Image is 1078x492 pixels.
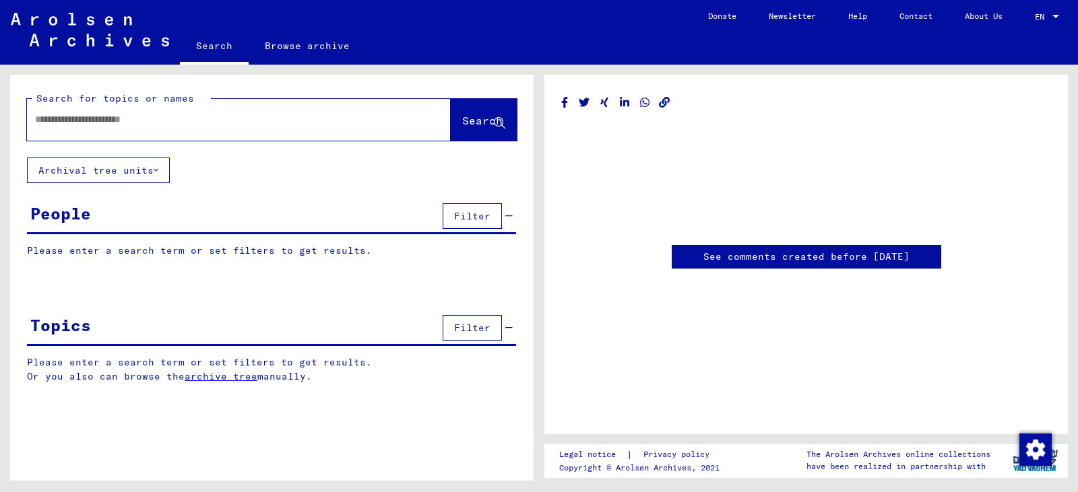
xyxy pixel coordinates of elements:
a: archive tree [185,370,257,382]
button: Filter [443,203,502,229]
p: Please enter a search term or set filters to get results. Or you also can browse the manually. [27,355,517,384]
button: Share on Xing [598,94,612,111]
button: Archival tree units [27,157,170,183]
span: Filter [454,322,490,334]
button: Copy link [658,94,672,111]
a: Browse archive [249,30,366,62]
a: Search [180,30,249,65]
span: Filter [454,210,490,222]
span: Search [462,114,503,127]
mat-label: Search for topics or names [36,92,194,104]
button: Share on Twitter [577,94,592,111]
div: | [559,448,726,462]
a: Legal notice [559,448,627,462]
div: Change consent [1019,433,1051,465]
button: Share on Facebook [558,94,572,111]
p: Copyright © Arolsen Archives, 2021 [559,462,726,474]
button: Filter [443,315,502,341]
span: EN [1035,12,1050,22]
p: have been realized in partnership with [806,460,990,472]
img: Arolsen_neg.svg [11,13,169,46]
button: Share on WhatsApp [638,94,652,111]
img: Change consent [1019,433,1052,466]
a: Privacy policy [633,448,726,462]
button: Share on LinkedIn [618,94,632,111]
div: People [30,201,91,225]
img: yv_logo.png [1010,444,1060,477]
p: Please enter a search term or set filters to get results. [27,244,516,258]
button: Search [451,99,517,141]
div: Topics [30,313,91,337]
a: See comments created before [DATE] [703,250,910,264]
p: The Arolsen Archives online collections [806,448,990,460]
